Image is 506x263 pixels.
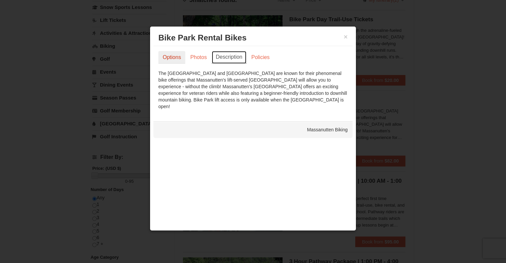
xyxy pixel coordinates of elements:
h3: Bike Park Rental Bikes [158,33,348,43]
a: Photos [186,51,211,64]
a: Description [212,51,246,64]
div: Massanutten Biking [153,121,353,138]
div: The [GEOGRAPHIC_DATA] and [GEOGRAPHIC_DATA] are known for their phenomenal bike offerings that Ma... [158,70,348,110]
a: Policies [247,51,274,64]
button: × [344,33,348,40]
a: Options [158,51,185,64]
